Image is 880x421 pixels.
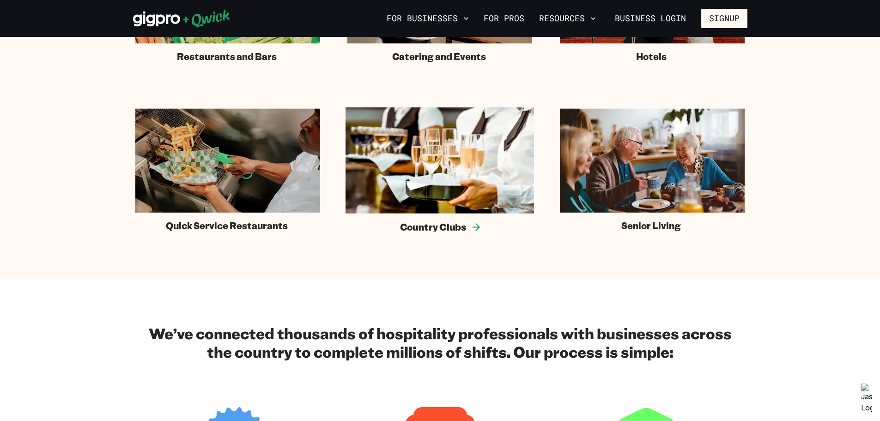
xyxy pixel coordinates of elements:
a: Senior Living [560,109,745,232]
img: Server bringing food to a retirement community member [560,109,745,213]
img: Fast food fry station [135,109,320,213]
button: For Businesses [383,11,473,26]
span: Quick Service Restaurants [166,220,288,232]
a: Quick Service Restaurants [135,109,320,232]
a: Business Login [607,9,694,28]
span: Restaurants and Bars [177,51,277,62]
a: For Pros [480,11,528,26]
span: Hotels [636,51,667,62]
h2: We’ve connected thousands of hospitality professionals with businesses across the country to comp... [142,324,738,361]
span: Country Clubs [400,221,467,233]
span: Catering and Events [392,51,486,62]
img: Country club catered event [346,107,534,214]
a: Country Clubs [346,107,534,232]
span: Senior Living [621,220,681,232]
button: Resources [535,11,600,26]
button: Signup [701,9,747,28]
